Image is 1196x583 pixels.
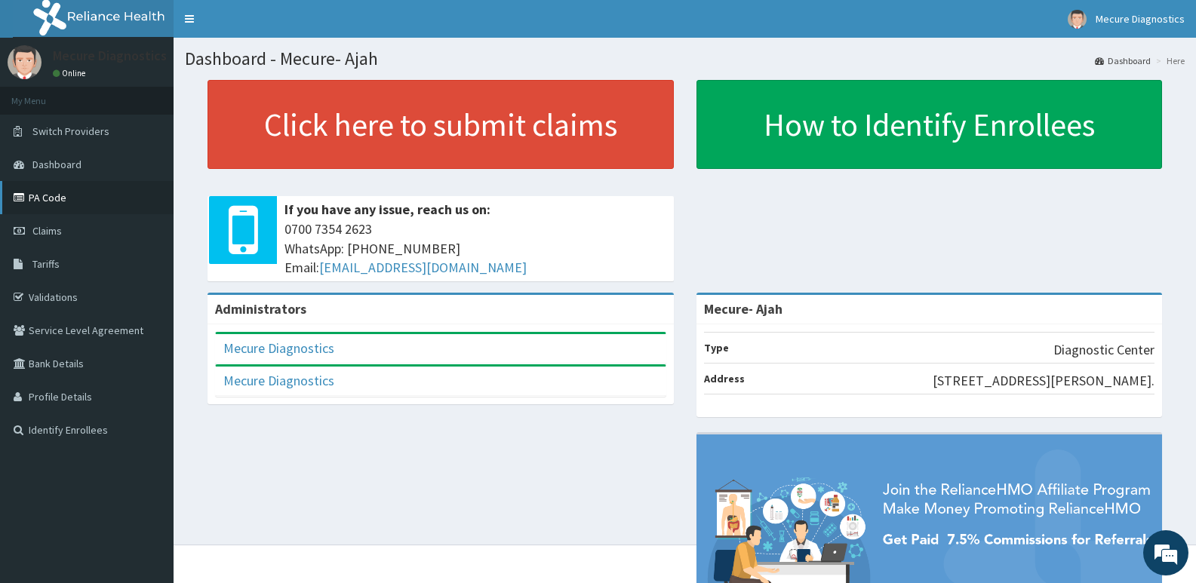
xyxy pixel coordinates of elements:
[1068,10,1087,29] img: User Image
[208,80,674,169] a: Click here to submit claims
[704,372,745,385] b: Address
[319,259,527,276] a: [EMAIL_ADDRESS][DOMAIN_NAME]
[933,371,1154,391] p: [STREET_ADDRESS][PERSON_NAME].
[32,158,81,171] span: Dashboard
[704,300,782,318] strong: Mecure- Ajah
[1053,340,1154,360] p: Diagnostic Center
[185,49,1185,69] h1: Dashboard - Mecure- Ajah
[1095,54,1151,67] a: Dashboard
[223,372,334,389] a: Mecure Diagnostics
[223,339,334,357] a: Mecure Diagnostics
[32,124,109,138] span: Switch Providers
[284,219,666,278] span: 0700 7354 2623 WhatsApp: [PHONE_NUMBER] Email:
[696,80,1163,169] a: How to Identify Enrollees
[1152,54,1185,67] li: Here
[53,49,167,63] p: Mecure Diagnostics
[53,68,89,78] a: Online
[215,300,306,318] b: Administrators
[704,341,729,354] b: Type
[32,257,60,271] span: Tariffs
[8,45,42,79] img: User Image
[32,224,62,238] span: Claims
[1096,12,1185,26] span: Mecure Diagnostics
[284,201,490,218] b: If you have any issue, reach us on:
